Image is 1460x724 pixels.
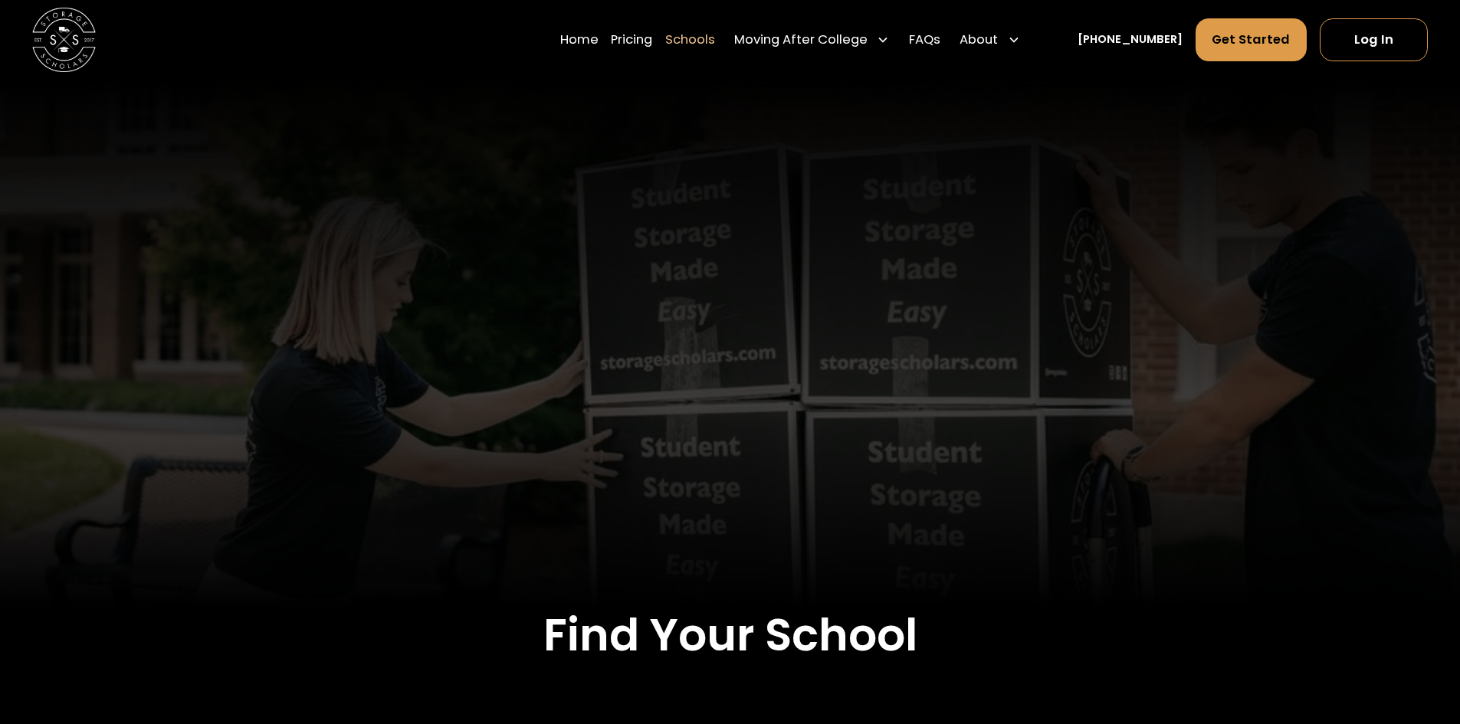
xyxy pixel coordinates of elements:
a: FAQs [909,18,940,62]
img: Storage Scholars main logo [32,8,96,71]
a: Home [560,18,599,62]
a: Log In [1320,18,1428,61]
a: [PHONE_NUMBER] [1078,31,1183,48]
div: About [960,31,998,50]
a: Get Started [1196,18,1307,61]
a: Pricing [611,18,652,62]
div: Moving After College [734,31,868,50]
h2: Find Your School [156,608,1304,662]
a: Schools [665,18,715,62]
